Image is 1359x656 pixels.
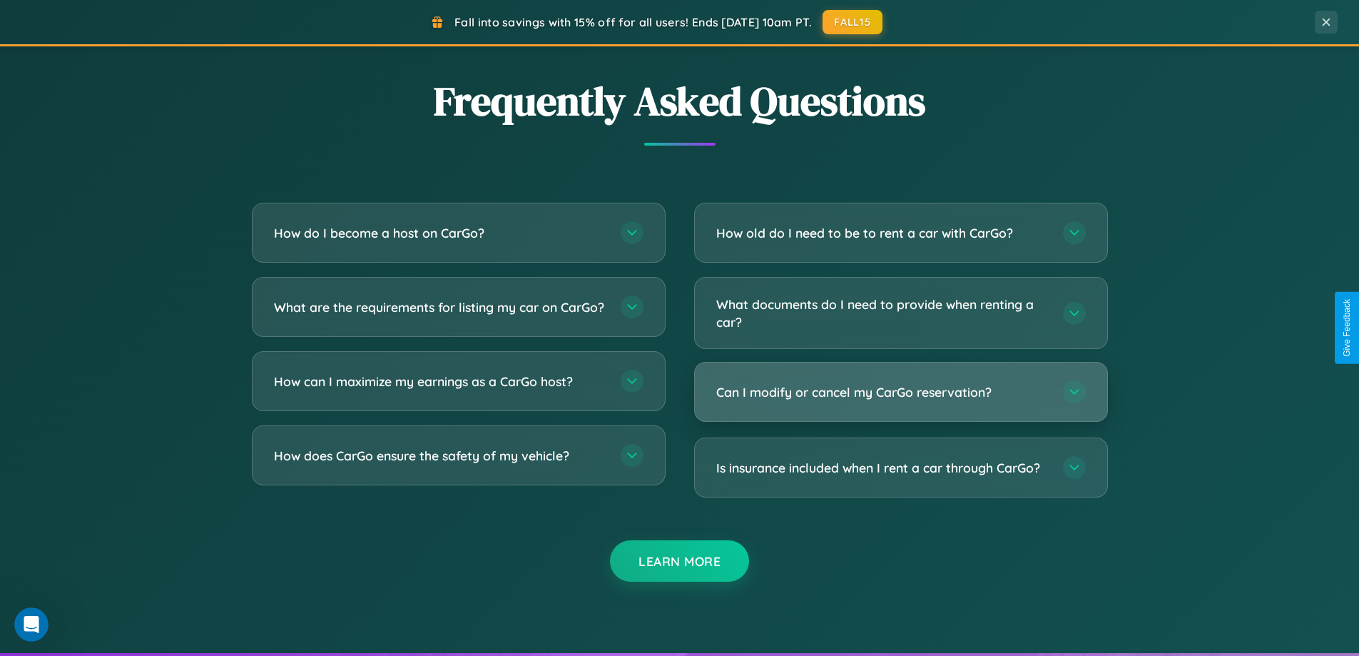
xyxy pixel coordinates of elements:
[716,459,1049,477] h3: Is insurance included when I rent a car through CarGo?
[274,298,606,316] h3: What are the requirements for listing my car on CarGo?
[1342,299,1352,357] div: Give Feedback
[610,540,749,582] button: Learn More
[252,74,1108,128] h2: Frequently Asked Questions
[823,10,882,34] button: FALL15
[454,15,812,29] span: Fall into savings with 15% off for all users! Ends [DATE] 10am PT.
[14,607,49,642] iframe: Intercom live chat
[716,296,1049,330] h3: What documents do I need to provide when renting a car?
[716,383,1049,401] h3: Can I modify or cancel my CarGo reservation?
[274,447,606,465] h3: How does CarGo ensure the safety of my vehicle?
[716,224,1049,242] h3: How old do I need to be to rent a car with CarGo?
[274,224,606,242] h3: How do I become a host on CarGo?
[274,373,606,390] h3: How can I maximize my earnings as a CarGo host?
